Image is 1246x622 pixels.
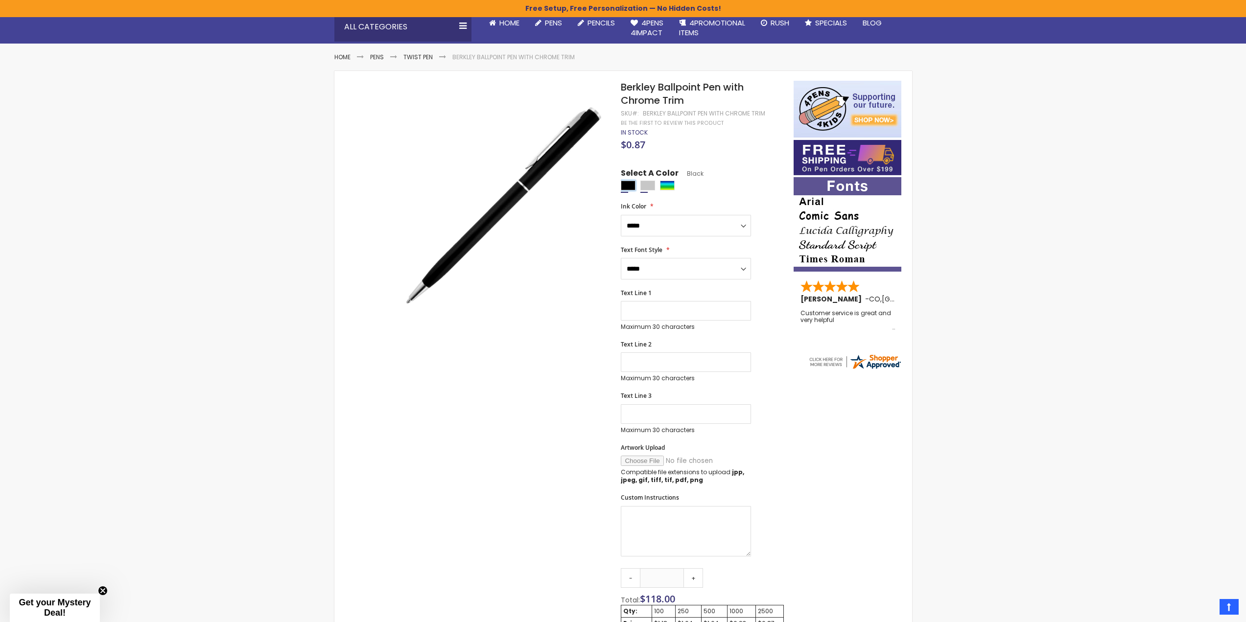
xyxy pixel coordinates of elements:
span: Select A Color [621,168,679,181]
div: 1000 [729,607,753,615]
span: Text Font Style [621,246,662,254]
span: Text Line 2 [621,340,652,348]
strong: Qty: [623,607,637,615]
a: Blog [855,12,890,34]
span: 118.00 [645,592,675,605]
span: In stock [621,128,648,137]
a: Rush [753,12,797,34]
div: All Categories [334,12,471,42]
p: Maximum 30 characters [621,426,751,434]
span: $0.87 [621,138,645,151]
div: Berkley Ballpoint Pen with Chrome Trim [643,110,765,117]
p: Maximum 30 characters [621,323,751,331]
a: Home [481,12,527,34]
span: Pencils [588,18,615,28]
img: 4pens 4 kids [794,81,901,138]
span: Blog [863,18,882,28]
span: Text Line 1 [621,289,652,297]
a: Top [1220,599,1239,615]
img: berkley_chrome_side_black_1_1.jpg [384,95,608,319]
a: + [683,568,703,588]
p: Maximum 30 characters [621,374,751,382]
a: 4PROMOTIONALITEMS [671,12,753,44]
div: Customer service is great and very helpful [800,310,895,331]
span: Get your Mystery Deal! [19,598,91,618]
p: Compatible file extensions to upload: [621,468,751,484]
a: Pencils [570,12,623,34]
div: 500 [704,607,725,615]
div: 100 [654,607,673,615]
span: Artwork Upload [621,443,665,452]
span: Home [499,18,519,28]
div: Silver [640,181,655,190]
a: - [621,568,640,588]
span: 4Pens 4impact [631,18,663,38]
strong: jpp, jpeg, gif, tiff, tif, pdf, png [621,468,744,484]
a: Be the first to review this product [621,119,724,127]
div: 250 [678,607,699,615]
span: Pens [545,18,562,28]
li: Berkley Ballpoint Pen with Chrome Trim [452,53,575,61]
span: CO [869,294,880,304]
div: Black [621,181,635,190]
span: [GEOGRAPHIC_DATA] [882,294,954,304]
span: - , [865,294,954,304]
span: 4PROMOTIONAL ITEMS [679,18,745,38]
span: Black [679,169,704,178]
a: Home [334,53,351,61]
span: Text Line 3 [621,392,652,400]
img: 4pens.com widget logo [808,353,902,370]
img: Free shipping on orders over $199 [794,140,901,175]
a: Pens [527,12,570,34]
span: Berkley Ballpoint Pen with Chrome Trim [621,80,744,107]
a: Twist Pen [403,53,433,61]
strong: SKU [621,109,639,117]
img: font-personalization-examples [794,177,901,272]
div: Get your Mystery Deal!Close teaser [10,594,100,622]
div: Assorted [660,181,675,190]
a: Pens [370,53,384,61]
a: 4Pens4impact [623,12,671,44]
span: Specials [815,18,847,28]
a: 4pens.com certificate URL [808,364,902,372]
span: [PERSON_NAME] [800,294,865,304]
span: Custom Instructions [621,493,679,502]
span: Rush [771,18,789,28]
div: Availability [621,129,648,137]
span: Total: [621,595,640,605]
span: $ [640,592,675,605]
span: Ink Color [621,202,646,210]
div: 2500 [758,607,781,615]
a: Specials [797,12,855,34]
button: Close teaser [98,586,108,596]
